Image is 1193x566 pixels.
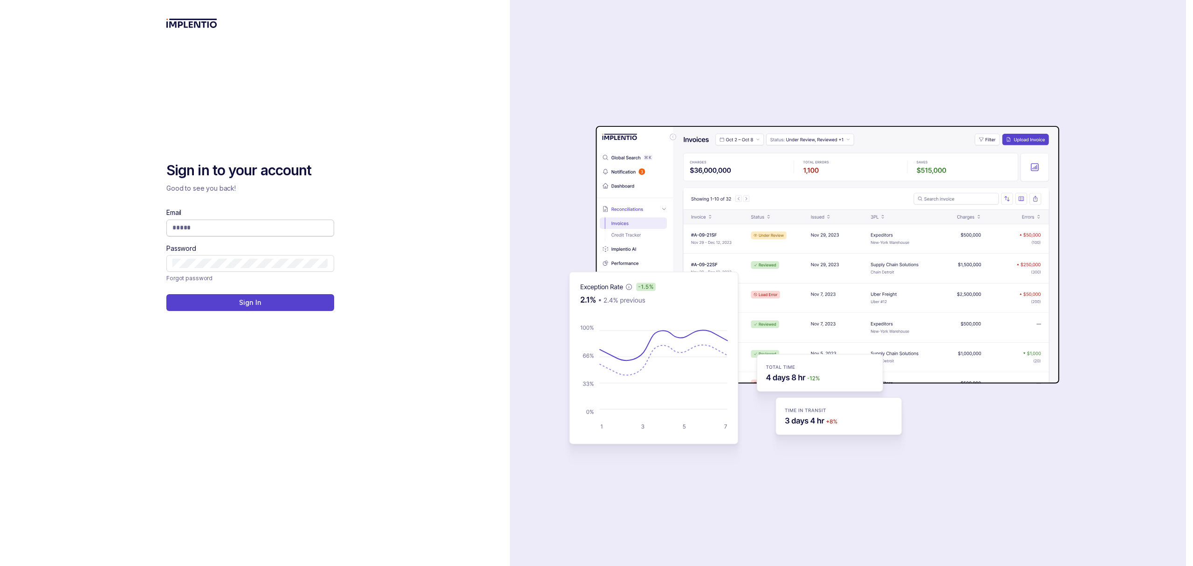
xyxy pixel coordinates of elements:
label: Password [166,244,196,253]
h2: Sign in to your account [166,161,334,180]
p: Good to see you back! [166,184,334,193]
img: logo [166,19,217,28]
img: signin-background.svg [536,97,1063,469]
button: Sign In [166,294,334,311]
p: Sign In [239,298,261,307]
a: Link Forgot password [166,274,213,283]
p: Forgot password [166,274,213,283]
label: Email [166,208,181,217]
